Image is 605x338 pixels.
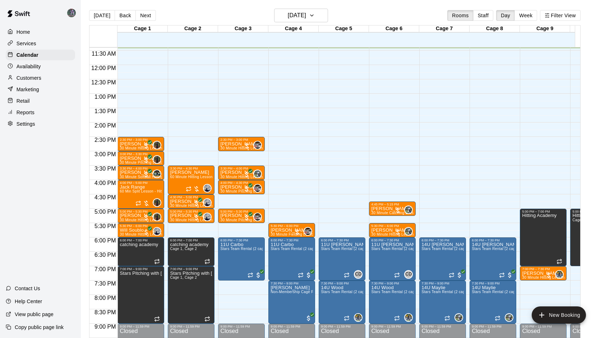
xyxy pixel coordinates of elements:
[6,38,75,49] div: Services
[170,247,197,251] span: Cage 1, Cage 2
[268,237,315,281] div: 6:00 PM – 7:30 PM: 11U Carbo
[17,74,41,82] p: Customers
[321,239,363,242] div: 6:00 PM – 7:30 PM
[206,184,212,193] span: Wells Jones
[520,26,570,32] div: Cage 9
[120,175,176,179] span: 30 Minute Softball Hitting Lesson
[153,199,161,206] img: Mike Thatcher
[419,237,466,281] div: 6:00 PM – 7:30 PM: 14U Shepard
[17,63,41,70] p: Availability
[135,10,156,21] button: Next
[6,96,75,106] a: Retail
[354,313,362,322] div: Derek Wood
[120,224,162,228] div: 5:30 PM – 6:00 PM
[305,272,312,279] span: All customers have paid
[120,138,162,142] div: 2:30 PM – 3:00 PM
[520,266,567,281] div: 7:00 PM – 7:30 PM: 30 Minute Hitting Lesson
[218,209,265,223] div: 5:00 PM – 5:30 PM: Landon Bruns
[93,309,118,315] span: 8:30 PM
[421,282,464,285] div: 7:30 PM – 9:00 PM
[120,210,162,213] div: 5:00 PM – 5:30 PM
[407,313,413,322] span: Derek Wood
[321,247,370,251] span: Stars Team Rental (2 cages)
[243,171,250,178] span: All customers have paid
[405,206,412,213] img: Ryan Maylie
[271,232,315,236] span: 30 Minute Fielding Lesson
[254,170,261,177] img: Ryan Maylie
[156,141,161,149] span: Mike Thatcher
[371,203,414,206] div: 4:45 PM – 5:15 PM
[143,142,150,149] span: All customers have paid
[15,285,40,292] p: Contact Us
[89,79,117,85] span: 12:30 PM
[203,213,212,221] div: Wells Jones
[369,223,416,237] div: 5:30 PM – 6:00 PM: 30 Minute Hitting Lesson
[120,181,162,185] div: 4:00 PM – 5:00 PM
[93,266,118,272] span: 7:00 PM
[532,306,586,324] button: add
[120,167,162,170] div: 3:30 PM – 4:00 PM
[6,50,75,60] div: Calendar
[470,237,516,281] div: 6:00 PM – 7:30 PM: 14U Shepard
[153,141,161,149] div: Mike Thatcher
[203,198,212,207] div: Wells Jones
[455,314,462,321] img: Ryan Maylie
[6,107,75,118] div: Reports
[143,171,150,178] span: All customers have paid
[371,224,414,228] div: 5:30 PM – 6:00 PM
[555,270,564,279] div: Derek Wood
[371,247,420,251] span: Stars Team Rental (2 cages)
[407,270,413,279] span: Carter Davis
[89,10,115,21] button: [DATE]
[170,204,212,208] span: 30 Minute Hitting Lesson
[218,237,265,281] div: 6:00 PM – 7:30 PM: 11U Carbo
[421,290,470,294] span: Stars Team Rental (2 cages)
[522,276,564,279] span: 30 Minute Hitting Lesson
[203,184,212,193] div: Wells Jones
[117,266,164,324] div: 7:00 PM – 9:00 PM: Stars Pitching with Greg Duncan
[298,272,304,278] span: Recurring event
[170,239,212,242] div: 6:00 PM – 7:00 PM
[220,239,263,242] div: 6:00 PM – 7:30 PM
[472,247,521,251] span: Stars Team Rental (2 cages)
[268,26,319,32] div: Cage 4
[472,282,514,285] div: 7:30 PM – 9:00 PM
[15,298,42,305] p: Help Center
[456,272,463,279] span: All customers have paid
[170,325,212,328] div: 9:00 PM – 11:59 PM
[271,282,313,285] div: 7:30 PM – 9:00 PM
[306,227,312,236] span: Greg Duncan
[6,84,75,95] div: Marketing
[472,290,521,294] span: Stars Team Rental (2 cages)
[321,325,363,328] div: 9:00 PM – 11:59 PM
[89,65,117,71] span: 12:00 PM
[117,151,164,166] div: 3:00 PM – 3:30 PM: Wyatt Caddy
[419,26,470,32] div: Cage 7
[218,180,265,194] div: 4:00 PM – 4:30 PM: Maddox Riddick
[220,167,263,170] div: 3:30 PM – 4:00 PM
[120,325,162,328] div: 9:00 PM – 11:59 PM
[444,315,450,321] span: Recurring event
[220,210,263,213] div: 5:00 PM – 5:30 PM
[371,325,414,328] div: 9:00 PM – 11:59 PM
[344,272,350,278] span: Recurring event
[143,157,150,164] span: All customers have paid
[6,73,75,83] div: Customers
[394,315,400,321] span: Recurring event
[344,315,350,321] span: Recurring event
[153,155,161,164] div: Mike Thatcher
[93,252,118,258] span: 6:30 PM
[355,271,361,278] span: CD
[357,313,362,322] span: Derek Wood
[371,282,414,285] div: 7:30 PM – 9:00 PM
[522,267,564,271] div: 7:00 PM – 7:30 PM
[369,281,416,324] div: 7:30 PM – 9:00 PM: 14U Wood
[419,281,466,324] div: 7:30 PM – 9:00 PM: 14U Maylie
[522,325,564,328] div: 9:00 PM – 11:59 PM
[472,325,514,328] div: 9:00 PM – 11:59 PM
[371,290,420,294] span: Stars Team Rental (2 cages)
[170,267,212,271] div: 7:00 PM – 9:00 PM
[421,247,470,251] span: Stars Team Rental (2 cages)
[319,237,365,281] div: 6:00 PM – 7:30 PM: 11U Davis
